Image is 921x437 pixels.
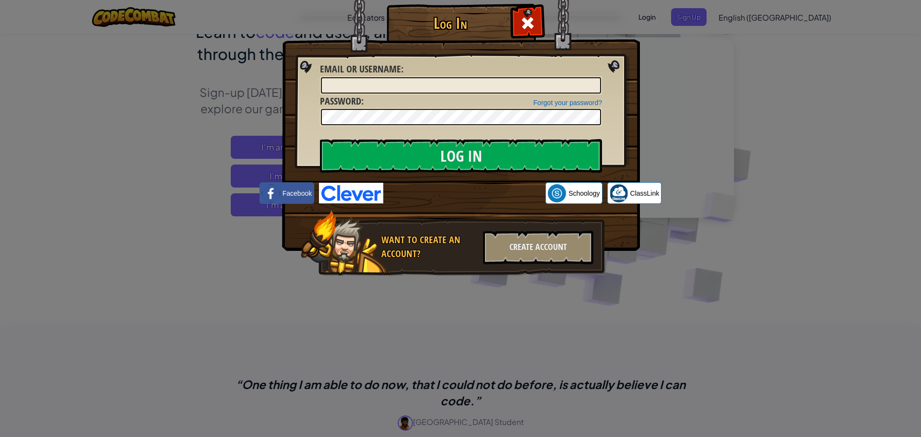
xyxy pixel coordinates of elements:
[320,62,403,76] label: :
[381,233,477,260] div: Want to create an account?
[320,62,401,75] span: Email or Username
[283,189,312,198] span: Facebook
[320,94,364,108] label: :
[568,189,600,198] span: Schoology
[319,183,383,203] img: clever-logo-blue.png
[320,139,602,173] input: Log In
[483,231,593,264] div: Create Account
[548,184,566,202] img: schoology.png
[262,184,280,202] img: facebook_small.png
[389,15,511,32] h1: Log In
[320,94,361,107] span: Password
[383,183,545,204] iframe: Sign in with Google Button
[533,99,602,106] a: Forgot your password?
[610,184,628,202] img: classlink-logo-small.png
[630,189,660,198] span: ClassLink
